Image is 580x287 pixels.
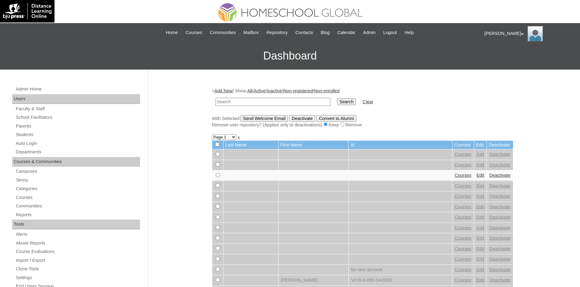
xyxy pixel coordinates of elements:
div: With Selected: [212,115,513,128]
a: Active [253,88,265,93]
a: School Facilitators [15,114,140,121]
a: Courses [455,173,472,178]
a: Edit [476,236,484,241]
a: Courses [455,225,472,230]
td: Courses [452,141,474,149]
a: Edit [476,162,484,167]
a: Edit [476,267,484,272]
a: Terms [15,176,140,184]
a: Alerts [15,231,140,238]
div: Courses & Communities [12,157,140,167]
a: Mailbox [241,29,262,36]
a: Deactivate [489,162,510,167]
a: Inactive [267,88,282,93]
a: All [247,88,252,93]
a: Deactivate [489,204,510,209]
input: Deactivate [289,115,315,122]
a: Courses [455,152,472,157]
a: Courses [455,236,472,241]
a: Edit [476,215,484,220]
a: Calendar [334,29,358,36]
span: Admin [363,29,376,36]
a: Courses [455,257,472,261]
a: Course Evaluations [15,248,140,255]
a: Departments [15,148,140,156]
a: Deactivate [489,278,510,282]
a: Edit [476,204,484,209]
div: [PERSON_NAME] [484,26,574,41]
div: Tools [12,220,140,229]
a: Repository [263,29,291,36]
a: Students [15,131,140,138]
img: Ariane Ebuen [528,26,543,41]
a: Import / Export [15,257,140,264]
a: Campuses [15,168,140,175]
a: Courses [455,215,472,220]
a: Deactivate [489,267,510,272]
a: Contacts [292,29,316,36]
span: Calendar [337,29,355,36]
a: Admin [360,29,379,36]
span: Home [166,29,178,36]
span: Contacts [295,29,313,36]
a: Edit [476,246,484,251]
a: Faculty & Staff [15,105,140,113]
a: Courses [455,267,472,272]
td: for new account [349,265,452,275]
a: Clear [363,99,373,104]
a: Home [163,29,181,36]
a: Deactivate [489,246,510,251]
a: Deactivate [489,257,510,261]
a: Courses [455,183,472,188]
a: Help [402,29,417,36]
a: Deactivate [489,183,510,188]
a: Deactivate [489,173,510,178]
td: Id [349,141,452,149]
a: Communities [15,202,140,210]
input: Send Welcome Email [241,115,288,122]
span: Mailbox [244,29,259,36]
a: Clone Tools [15,265,140,273]
td: Last Name [223,141,278,149]
a: Edit [476,152,484,157]
a: Edit [476,278,484,282]
a: Parents [15,122,140,130]
span: Blog [321,29,329,36]
img: logo-white.png [3,3,51,19]
h3: Dashboard [3,42,577,70]
a: Edit [476,257,484,261]
a: Abuse Reports [15,239,140,247]
a: Deactivate [489,152,510,157]
a: Logout [380,29,400,36]
a: Admin Home [15,85,140,93]
a: Courses [455,194,472,199]
a: Reports [15,211,140,219]
a: Categories [15,185,140,193]
span: Courses [185,29,202,36]
a: Auto Login [15,140,140,147]
input: Search [337,98,356,105]
td: Deactivate [487,141,513,149]
a: Edit [476,194,484,199]
td: [PERSON_NAME] [279,275,349,285]
a: Settings [15,274,140,282]
span: Logout [383,29,397,36]
td: VCIS-8-055-SA2023 [349,275,452,285]
td: Edit [474,141,487,149]
input: Convert to Alumni [316,115,357,122]
a: Edit [476,225,484,230]
a: Blog [318,29,332,36]
a: Edit [476,183,484,188]
a: Courses [182,29,205,36]
a: » [237,135,240,139]
span: Communities [210,29,236,36]
a: Deactivate [489,194,510,199]
a: Edit [476,173,484,178]
a: Courses [15,194,140,201]
a: Courses [455,162,472,167]
a: Courses [455,204,472,209]
input: Search [216,98,330,106]
a: Deactivate [489,225,510,230]
a: Communities [207,29,239,36]
a: Add New [214,88,232,93]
